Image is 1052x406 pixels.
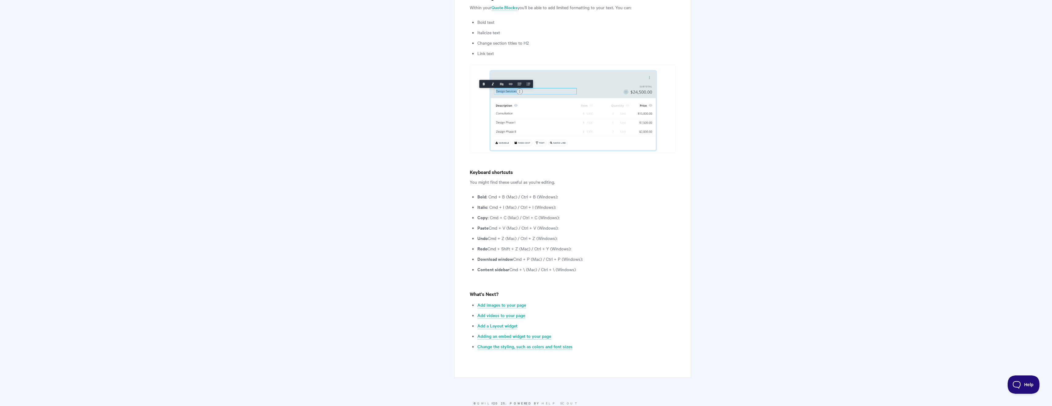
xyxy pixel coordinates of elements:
[477,245,676,252] li: Cmd + Shift + Z (Mac) / Ctrl + Y (Windows):
[477,235,488,241] b: Undo
[477,323,517,329] a: Add a Layout widget
[477,234,676,242] li: Cmd + Z (Mac) / Ctrl + Z (Windows):
[477,343,572,350] a: Change the styling, such as colors and font sizes
[477,18,676,26] li: Bold text
[477,401,493,405] a: Qwilr
[470,290,676,298] h4: What's Next?
[470,65,676,153] img: Animation of styling being applied to the Quote Block
[510,401,579,405] span: Powered by
[491,4,517,11] a: Quote Blocks
[477,214,488,220] b: Copy
[477,302,526,308] a: Add images to your page
[477,255,676,263] li: Cmd + P (Mac) / Ctrl + P (Windows):
[542,401,579,405] a: Help Scout
[477,39,676,46] li: Change section titles to H2
[361,400,691,406] p: © 2025.
[477,266,509,272] b: Content sidebar
[477,312,525,319] a: Add videos to your page
[477,193,486,200] strong: Bold
[477,203,676,211] li: : Cmd + I (Mac) / Ctrl + I (Windows):
[477,245,487,252] b: Redo
[477,193,676,200] li: : Cmd + B (Mac) / Ctrl + B (Windows):
[477,224,489,231] b: Paste
[477,29,676,36] li: Italicize text
[470,4,676,11] p: Within your you'll be able to add limited formatting to your text. You can:
[477,204,487,210] strong: Italic
[470,168,676,176] h4: Keyboard shortcuts
[477,50,676,57] li: Link text
[477,266,676,273] li: Cmd + \ (Mac) / Ctrl + \ (Windows)
[477,224,676,231] li: Cmd + V (Mac) / Ctrl + V (Windows):
[470,178,676,186] p: You might find these useful as you're editing.
[477,214,676,221] li: : Cmd + C (Mac) / Ctrl + C (Windows):
[477,256,513,262] b: Download window
[477,333,551,340] a: Adding an embed widget to your page
[1008,375,1040,394] iframe: Toggle Customer Support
